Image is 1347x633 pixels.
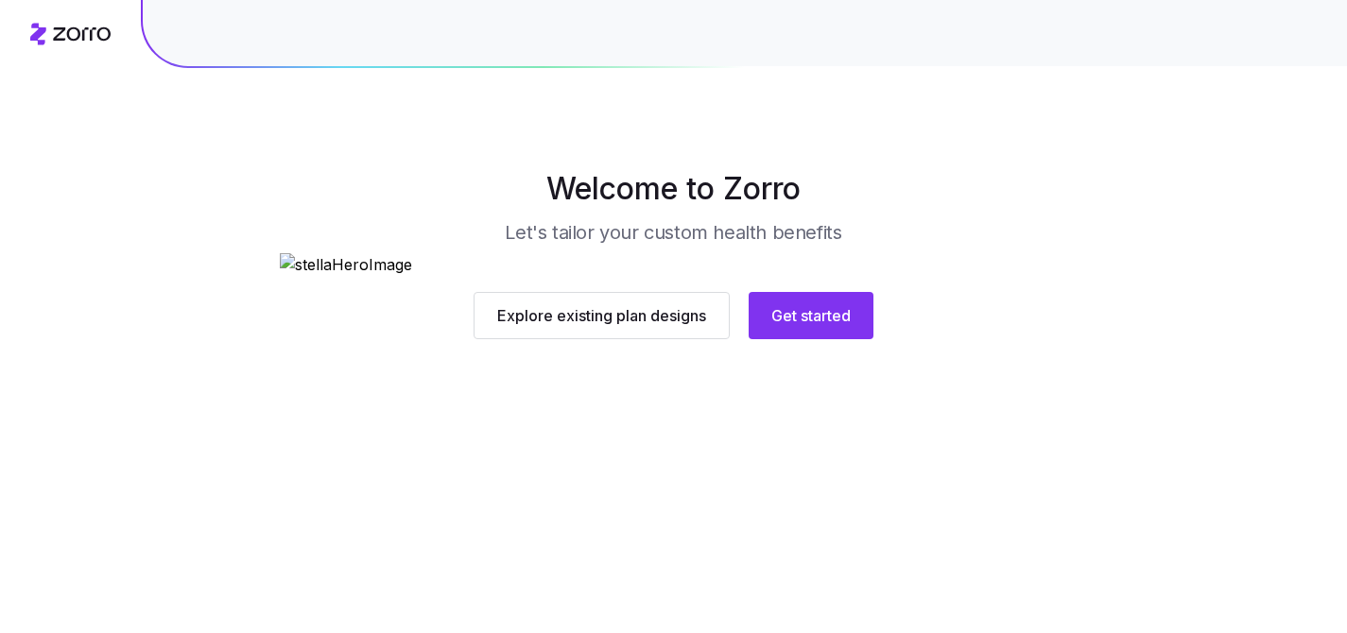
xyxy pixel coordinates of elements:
[205,166,1143,212] h1: Welcome to Zorro
[505,219,841,246] h3: Let's tailor your custom health benefits
[280,253,1067,277] img: stellaHeroImage
[497,304,706,327] span: Explore existing plan designs
[771,304,851,327] span: Get started
[749,292,873,339] button: Get started
[474,292,730,339] button: Explore existing plan designs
